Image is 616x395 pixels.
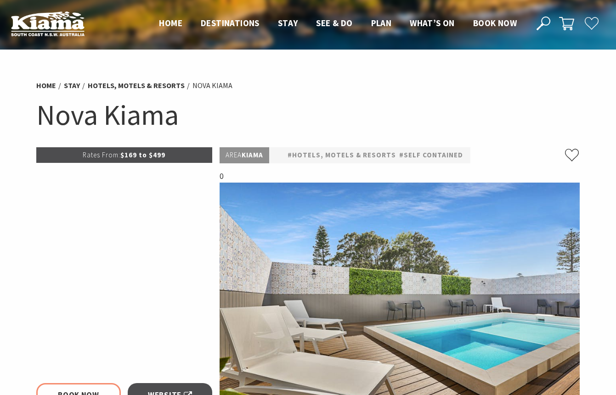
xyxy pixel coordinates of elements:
[36,81,56,90] a: Home
[36,147,213,163] p: $169 to $499
[278,17,298,28] span: Stay
[64,81,80,90] a: Stay
[288,150,396,161] a: #Hotels, Motels & Resorts
[473,17,517,29] a: Book now
[316,17,352,29] a: See & Do
[192,80,232,92] li: Nova Kiama
[371,17,392,29] a: Plan
[371,17,392,28] span: Plan
[83,150,120,159] span: Rates From:
[473,17,517,28] span: Book now
[201,17,260,29] a: Destinations
[410,17,455,29] a: What’s On
[410,17,455,28] span: What’s On
[150,16,526,31] nav: Main Menu
[226,150,242,159] span: Area
[316,17,352,28] span: See & Do
[201,17,260,28] span: Destinations
[399,150,463,161] a: #Self Contained
[11,11,85,36] img: Kiama Logo
[220,147,269,163] p: Kiama
[36,96,580,134] h1: Nova Kiama
[159,17,182,29] a: Home
[278,17,298,29] a: Stay
[88,81,185,90] a: Hotels, Motels & Resorts
[159,17,182,28] span: Home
